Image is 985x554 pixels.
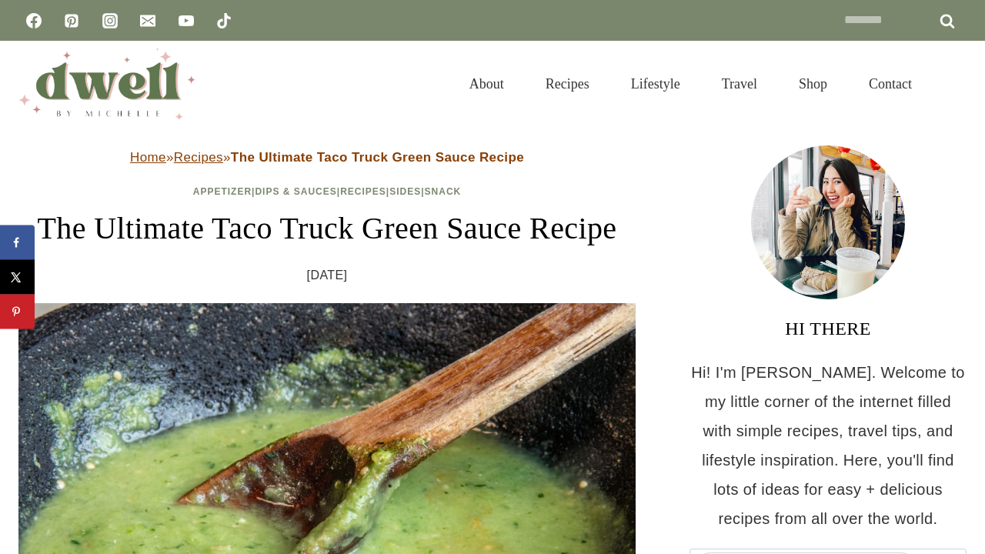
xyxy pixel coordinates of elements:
a: Dips & Sauces [255,186,336,197]
a: Contact [848,57,933,111]
a: Instagram [95,5,125,36]
a: Snack [425,186,462,197]
a: Lifestyle [610,57,701,111]
nav: Primary Navigation [449,57,933,111]
time: [DATE] [307,264,348,287]
a: About [449,57,525,111]
a: Facebook [18,5,49,36]
a: Appetizer [193,186,252,197]
a: Recipes [525,57,610,111]
a: Pinterest [56,5,87,36]
span: » » [130,150,524,165]
button: View Search Form [940,71,967,97]
a: Recipes [174,150,223,165]
h3: HI THERE [689,315,967,342]
h1: The Ultimate Taco Truck Green Sauce Recipe [18,205,636,252]
p: Hi! I'm [PERSON_NAME]. Welcome to my little corner of the internet filled with simple recipes, tr... [689,358,967,533]
a: Sides [389,186,421,197]
a: Recipes [340,186,386,197]
a: TikTok [209,5,239,36]
a: Shop [778,57,848,111]
a: Travel [701,57,778,111]
a: Email [132,5,163,36]
span: | | | | [193,186,462,197]
a: YouTube [171,5,202,36]
img: DWELL by michelle [18,48,195,119]
a: Home [130,150,166,165]
strong: The Ultimate Taco Truck Green Sauce Recipe [231,150,524,165]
